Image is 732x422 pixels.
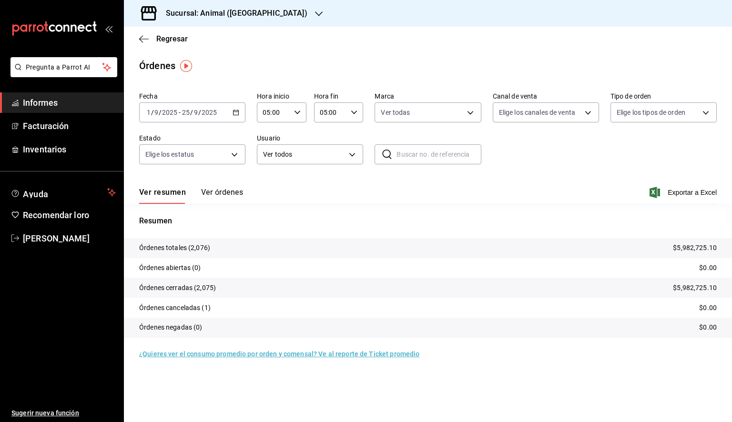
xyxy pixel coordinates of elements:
[139,188,186,197] font: Ver resumen
[23,233,90,243] font: [PERSON_NAME]
[190,109,193,116] font: /
[139,60,175,71] font: Órdenes
[139,264,201,271] font: Órdenes abiertas (0)
[159,109,162,116] font: /
[499,109,575,116] font: Elige los canales de venta
[26,63,91,71] font: Pregunta a Parrot AI
[139,216,172,225] font: Resumen
[23,144,66,154] font: Inventarios
[139,304,211,311] font: Órdenes canceladas (1)
[668,189,717,196] font: Exportar a Excel
[610,92,651,100] font: Tipo de orden
[201,109,217,116] input: ----
[7,69,117,79] a: Pregunta a Parrot AI
[201,188,243,197] font: Ver órdenes
[11,409,79,417] font: Sugerir nueva función
[699,304,717,311] font: $0.00
[105,25,112,32] button: abrir_cajón_menú
[381,109,410,116] font: Ver todas
[23,121,69,131] font: Facturación
[396,145,481,164] input: Buscar no. de referencia
[699,264,717,271] font: $0.00
[617,109,685,116] font: Elige los tipos de orden
[10,57,117,77] button: Pregunta a Parrot AI
[375,92,394,100] font: Marca
[145,151,194,158] font: Elige los estatus
[263,151,292,158] font: Ver todos
[180,60,192,72] img: Marcador de información sobre herramientas
[673,284,717,291] font: $5,982,725.10
[198,109,201,116] font: /
[699,323,717,331] font: $0.00
[23,98,58,108] font: Informes
[139,92,158,100] font: Fecha
[23,210,89,220] font: Recomendar loro
[139,323,203,331] font: Órdenes negadas (0)
[257,134,280,142] font: Usuario
[182,109,190,116] input: --
[673,244,717,251] font: $5,982,725.10
[139,134,161,142] font: Estado
[154,109,159,116] input: --
[493,92,538,100] font: Canal de venta
[156,34,188,43] font: Regresar
[139,244,210,251] font: Órdenes totales (2,076)
[139,34,188,43] button: Regresar
[23,189,49,199] font: Ayuda
[651,187,717,198] button: Exportar a Excel
[139,187,243,204] div: pestañas de navegación
[162,109,178,116] input: ----
[179,109,181,116] font: -
[166,9,307,18] font: Sucursal: Animal ([GEOGRAPHIC_DATA])
[314,92,338,100] font: Hora fin
[139,350,419,358] font: ¿Quieres ver el consumo promedio por orden y comensal? Ve al reporte de Ticket promedio
[151,109,154,116] font: /
[139,284,216,291] font: Órdenes cerradas (2,075)
[193,109,198,116] input: --
[257,92,289,100] font: Hora inicio
[146,109,151,116] input: --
